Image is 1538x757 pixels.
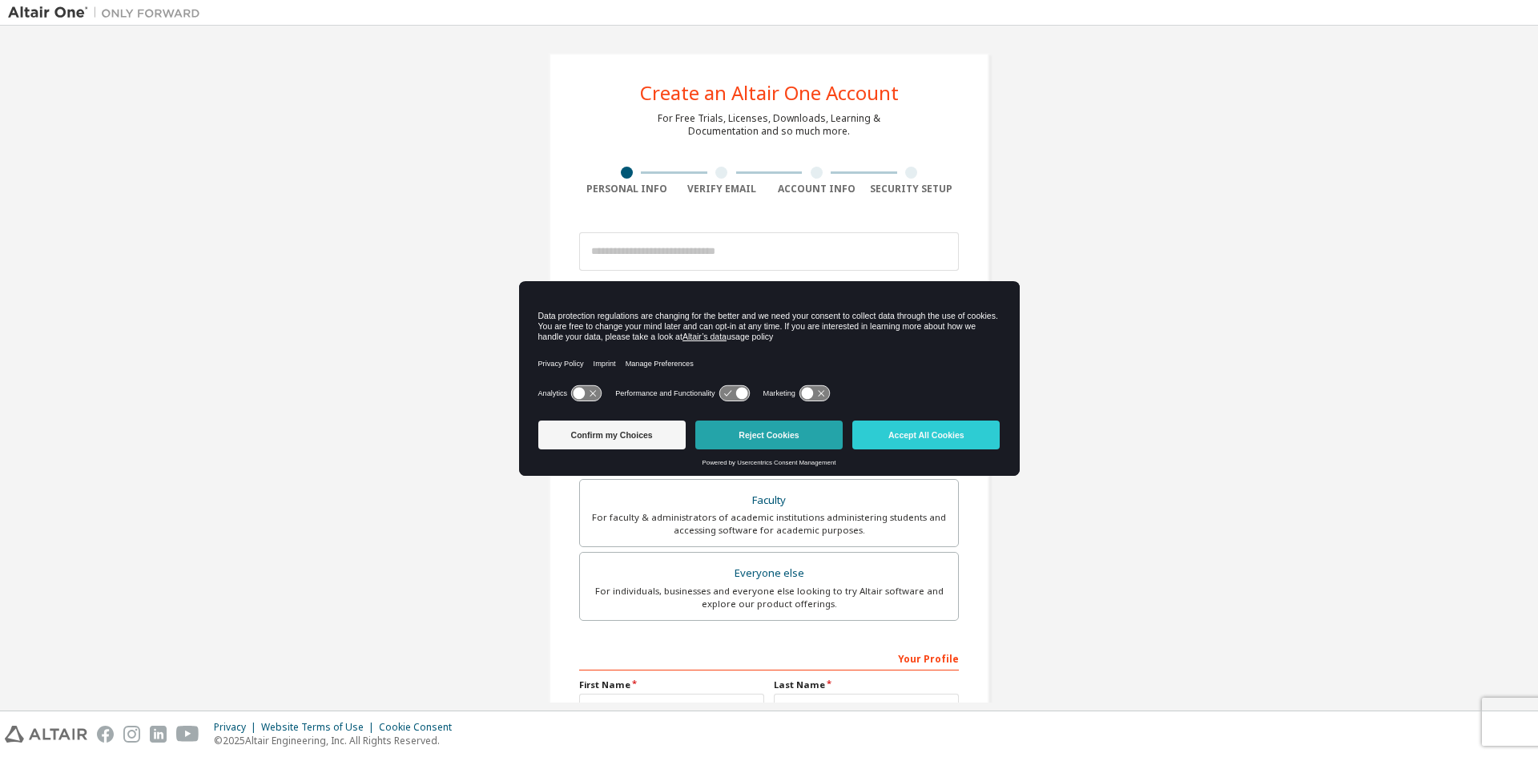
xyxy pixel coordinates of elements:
img: altair_logo.svg [5,726,87,743]
div: For faculty & administrators of academic institutions administering students and accessing softwa... [590,511,948,537]
div: Privacy [214,721,261,734]
label: First Name [579,678,764,691]
div: Verify Email [674,183,770,195]
div: Create an Altair One Account [640,83,899,103]
div: Security Setup [864,183,960,195]
p: © 2025 Altair Engineering, Inc. All Rights Reserved. [214,734,461,747]
img: youtube.svg [176,726,199,743]
img: linkedin.svg [150,726,167,743]
label: Last Name [774,678,959,691]
div: For individuals, businesses and everyone else looking to try Altair software and explore our prod... [590,585,948,610]
div: Account Info [769,183,864,195]
div: Your Profile [579,645,959,670]
div: Faculty [590,489,948,512]
img: facebook.svg [97,726,114,743]
img: instagram.svg [123,726,140,743]
img: Altair One [8,5,208,21]
div: For Free Trials, Licenses, Downloads, Learning & Documentation and so much more. [658,112,880,138]
div: Everyone else [590,562,948,585]
div: Website Terms of Use [261,721,379,734]
div: Cookie Consent [379,721,461,734]
div: Personal Info [579,183,674,195]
